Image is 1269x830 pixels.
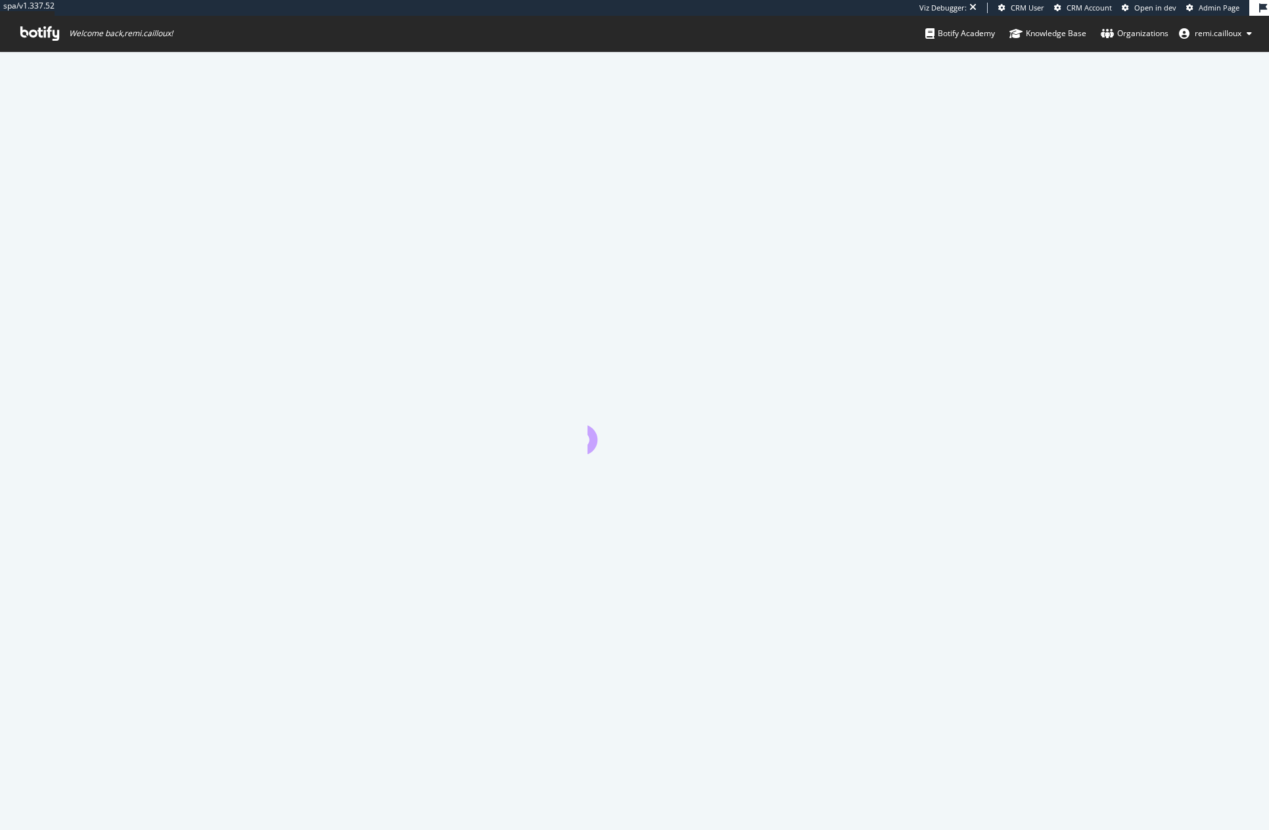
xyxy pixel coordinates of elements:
[1122,3,1176,13] a: Open in dev
[1009,27,1086,40] div: Knowledge Base
[1134,3,1176,12] span: Open in dev
[1195,28,1241,39] span: remi.cailloux
[69,28,173,39] span: Welcome back, remi.cailloux !
[919,3,967,13] div: Viz Debugger:
[1101,27,1168,40] div: Organizations
[925,27,995,40] div: Botify Academy
[1054,3,1112,13] a: CRM Account
[1009,16,1086,51] a: Knowledge Base
[588,407,682,454] div: animation
[1101,16,1168,51] a: Organizations
[1067,3,1112,12] span: CRM Account
[998,3,1044,13] a: CRM User
[925,16,995,51] a: Botify Academy
[1011,3,1044,12] span: CRM User
[1186,3,1239,13] a: Admin Page
[1199,3,1239,12] span: Admin Page
[1168,23,1262,44] button: remi.cailloux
